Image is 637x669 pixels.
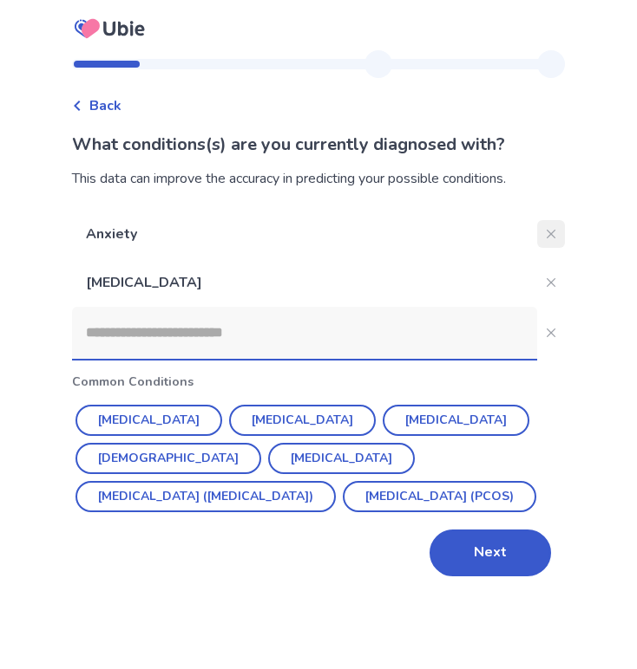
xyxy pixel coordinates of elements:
[72,258,537,307] p: [MEDICAL_DATA]
[537,220,565,248] button: Close
[72,307,537,359] input: Close
[72,210,537,258] p: Anxiety
[430,529,551,576] button: Next
[537,269,565,296] button: Close
[72,373,565,391] p: Common Conditions
[268,443,415,474] button: [MEDICAL_DATA]
[537,319,565,347] button: Close
[72,132,565,158] p: What conditions(s) are you currently diagnosed with?
[76,405,222,436] button: [MEDICAL_DATA]
[229,405,376,436] button: [MEDICAL_DATA]
[76,443,261,474] button: [DEMOGRAPHIC_DATA]
[76,481,336,512] button: [MEDICAL_DATA] ([MEDICAL_DATA])
[343,481,536,512] button: [MEDICAL_DATA] (PCOS)
[383,405,529,436] button: [MEDICAL_DATA]
[89,95,121,116] span: Back
[72,168,565,189] div: This data can improve the accuracy in predicting your possible conditions.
